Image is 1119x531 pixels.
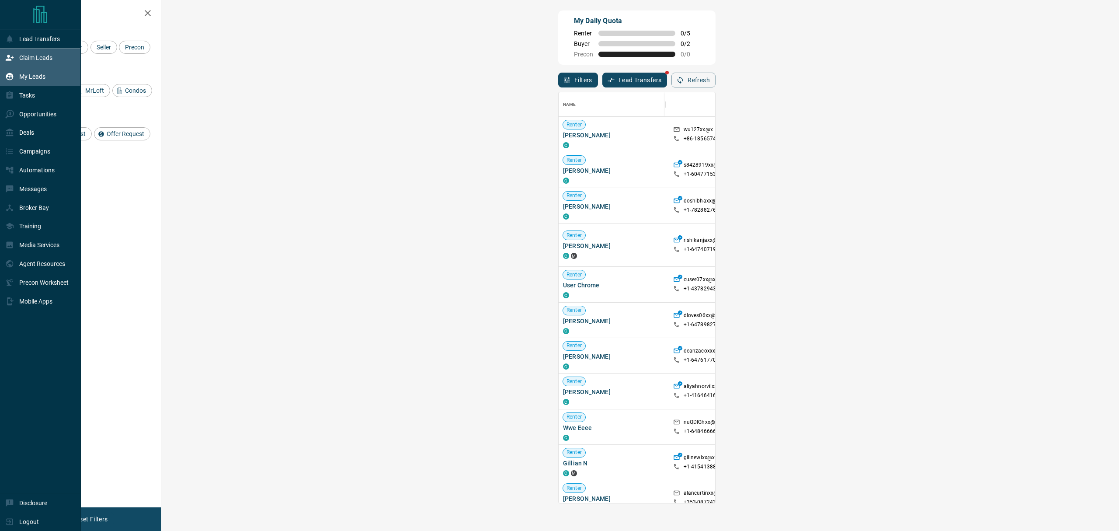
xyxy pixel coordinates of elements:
p: doshibhaxx@x [684,197,719,206]
div: condos.ca [563,253,569,259]
div: condos.ca [563,292,569,298]
p: deanzacoxxx@x [684,347,723,356]
span: Wwe Eeee [563,423,664,432]
span: Seller [94,44,114,51]
span: Renter [563,378,585,385]
p: +353- 08724398xx [684,499,728,506]
div: condos.ca [563,328,569,334]
p: s8428919xx@x [684,161,721,171]
p: +86- 185657429xx [684,135,728,143]
span: [PERSON_NAME] [563,388,664,396]
div: Condos [112,84,152,97]
span: Precon [574,51,593,58]
p: wu127xx@x [684,126,713,135]
span: Renter [563,342,585,349]
span: [PERSON_NAME] [563,166,664,175]
span: Precon [122,44,147,51]
button: Filters [558,73,598,87]
p: gillnewixx@x [684,454,715,463]
p: +1- 41646416xx [684,392,722,399]
span: [PERSON_NAME] [563,352,664,361]
span: Gillian N [563,459,664,468]
button: Refresh [671,73,716,87]
p: +1- 60477153xx [684,171,722,178]
button: Reset Filters [66,512,113,527]
span: Renter [563,449,585,456]
span: Renter [563,307,585,314]
span: [PERSON_NAME] [563,317,664,325]
p: +1- 64761770xx [684,356,722,364]
div: mrloft.ca [571,253,577,259]
div: Precon [119,41,150,54]
span: Renter [563,192,585,199]
span: [PERSON_NAME] [563,241,664,250]
span: 0 / 0 [681,51,700,58]
p: rishikanjaxx@x [684,237,720,246]
span: Renter [563,485,585,492]
div: condos.ca [563,178,569,184]
span: [PERSON_NAME] [563,131,664,140]
p: dloves06xx@x [684,312,719,321]
p: +1- 41541388xx [684,463,722,471]
div: condos.ca [563,213,569,220]
div: condos.ca [563,363,569,370]
span: Renter [563,232,585,239]
span: Condos [122,87,149,94]
div: mrloft.ca [571,470,577,476]
span: Renter [574,30,593,37]
div: Name [563,92,576,117]
div: Offer Request [94,127,150,140]
p: +1- 43782943xx [684,285,722,293]
div: condos.ca [563,399,569,405]
span: Renter [563,413,585,421]
span: MrLoft [82,87,107,94]
p: +1- 78288276xx [684,206,722,214]
span: User Chrome [563,281,664,290]
span: [PERSON_NAME] [563,494,664,503]
p: cuser07xx@x [684,276,716,285]
p: alancurtinxx@x [684,489,721,499]
p: aliyahnorvilxx@x [684,383,725,392]
div: Seller [90,41,117,54]
p: +1- 64846666xx [684,428,722,435]
span: 0 / 2 [681,40,700,47]
h2: Filters [28,9,152,19]
div: Name [559,92,669,117]
p: nuQDIGhxx@x [684,419,718,428]
p: My Daily Quota [574,16,700,26]
div: condos.ca [563,435,569,441]
div: condos.ca [563,142,569,148]
div: condos.ca [563,470,569,476]
span: Offer Request [104,130,147,137]
p: +1- 64789827xx [684,321,722,328]
div: MrLoft [73,84,110,97]
span: Renter [563,271,585,279]
span: [PERSON_NAME] [563,202,664,211]
span: Renter [563,121,585,129]
span: 0 / 5 [681,30,700,37]
span: Renter [563,157,585,164]
span: Buyer [574,40,593,47]
p: +1- 64740719xx [684,246,722,253]
button: Lead Transfers [602,73,667,87]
